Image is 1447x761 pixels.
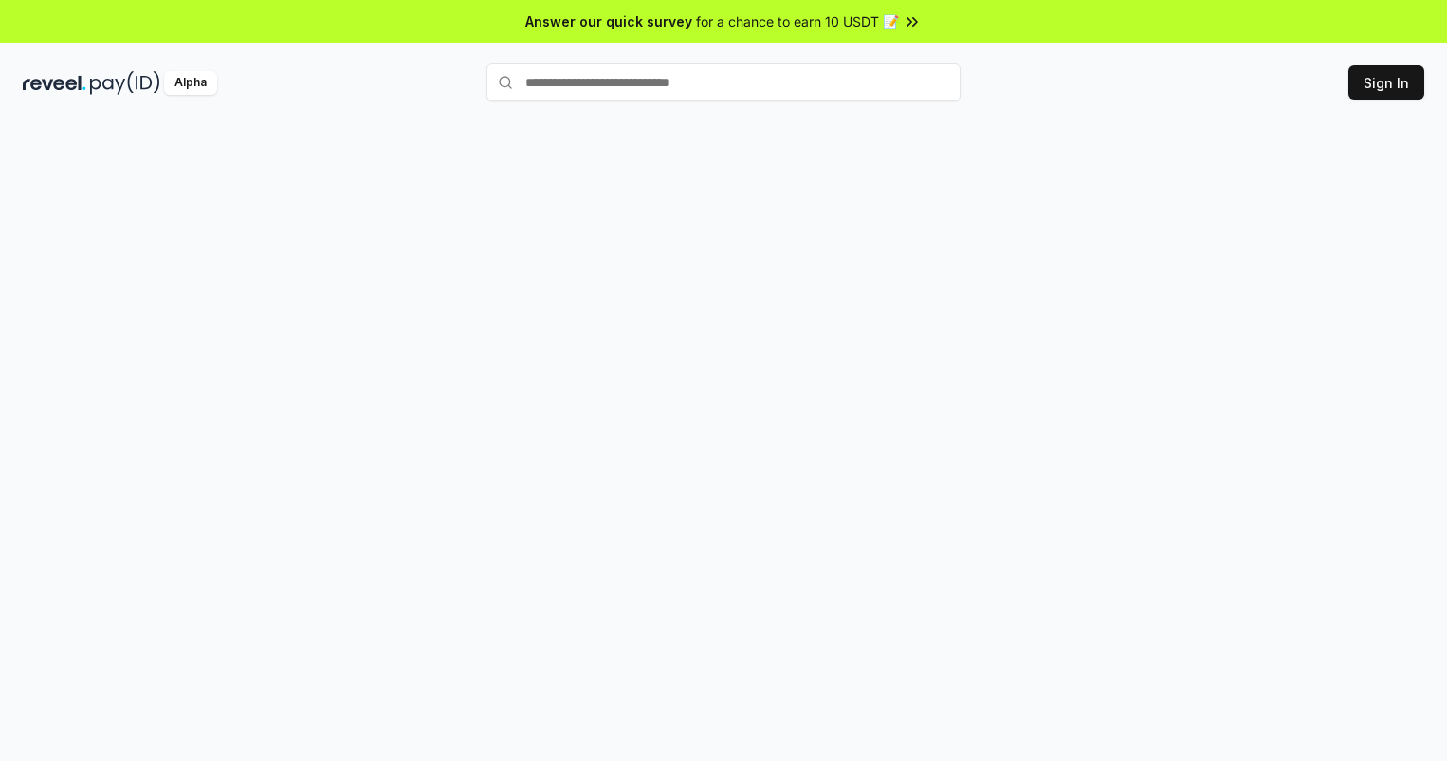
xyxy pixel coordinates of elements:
span: Answer our quick survey [525,11,692,31]
span: for a chance to earn 10 USDT 📝 [696,11,899,31]
img: reveel_dark [23,71,86,95]
img: pay_id [90,71,160,95]
div: Alpha [164,71,217,95]
button: Sign In [1348,65,1424,100]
